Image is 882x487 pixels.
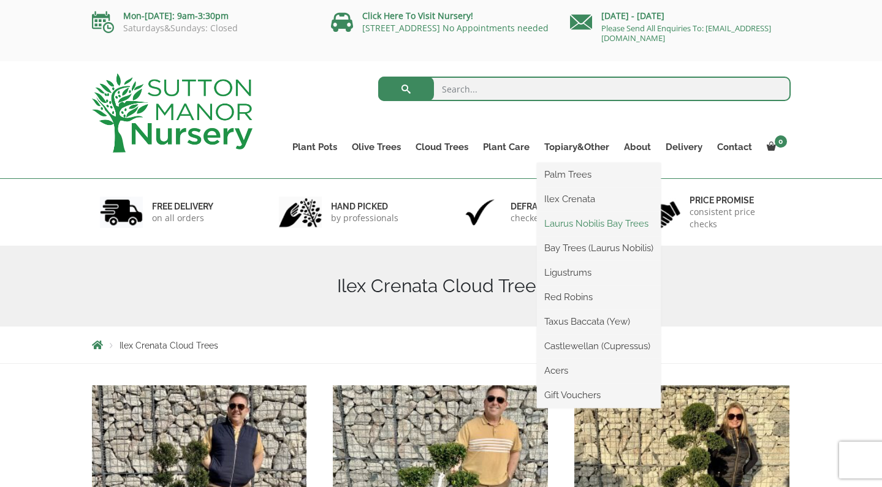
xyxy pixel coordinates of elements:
[378,77,791,101] input: Search...
[759,138,791,156] a: 0
[537,337,661,355] a: Castlewellan (Cupressus)
[537,239,661,257] a: Bay Trees (Laurus Nobilis)
[658,138,710,156] a: Delivery
[92,9,313,23] p: Mon-[DATE]: 9am-3:30pm
[710,138,759,156] a: Contact
[344,138,408,156] a: Olive Trees
[570,9,791,23] p: [DATE] - [DATE]
[362,10,473,21] a: Click Here To Visit Nursery!
[152,212,213,224] p: on all orders
[408,138,476,156] a: Cloud Trees
[331,201,398,212] h6: hand picked
[690,195,783,206] h6: Price promise
[285,138,344,156] a: Plant Pots
[537,386,661,404] a: Gift Vouchers
[92,23,313,33] p: Saturdays&Sundays: Closed
[152,201,213,212] h6: FREE DELIVERY
[537,214,661,233] a: Laurus Nobilis Bay Trees
[537,165,661,184] a: Palm Trees
[331,212,398,224] p: by professionals
[537,361,661,380] a: Acers
[511,201,591,212] h6: Defra approved
[617,138,658,156] a: About
[92,340,791,350] nav: Breadcrumbs
[362,22,549,34] a: [STREET_ADDRESS] No Appointments needed
[601,23,771,43] a: Please Send All Enquiries To: [EMAIL_ADDRESS][DOMAIN_NAME]
[100,197,143,228] img: 1.jpg
[537,190,661,208] a: Ilex Crenata
[92,74,253,153] img: logo
[537,312,661,331] a: Taxus Baccata (Yew)
[120,341,218,350] span: Ilex Crenata Cloud Trees
[92,275,791,297] h1: Ilex Crenata Cloud Trees
[690,206,783,230] p: consistent price checks
[476,138,537,156] a: Plant Care
[537,288,661,306] a: Red Robins
[279,197,322,228] img: 2.jpg
[537,263,661,282] a: Ligustrums
[775,135,787,148] span: 0
[537,138,617,156] a: Topiary&Other
[458,197,501,228] img: 3.jpg
[511,212,591,224] p: checked & Licensed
